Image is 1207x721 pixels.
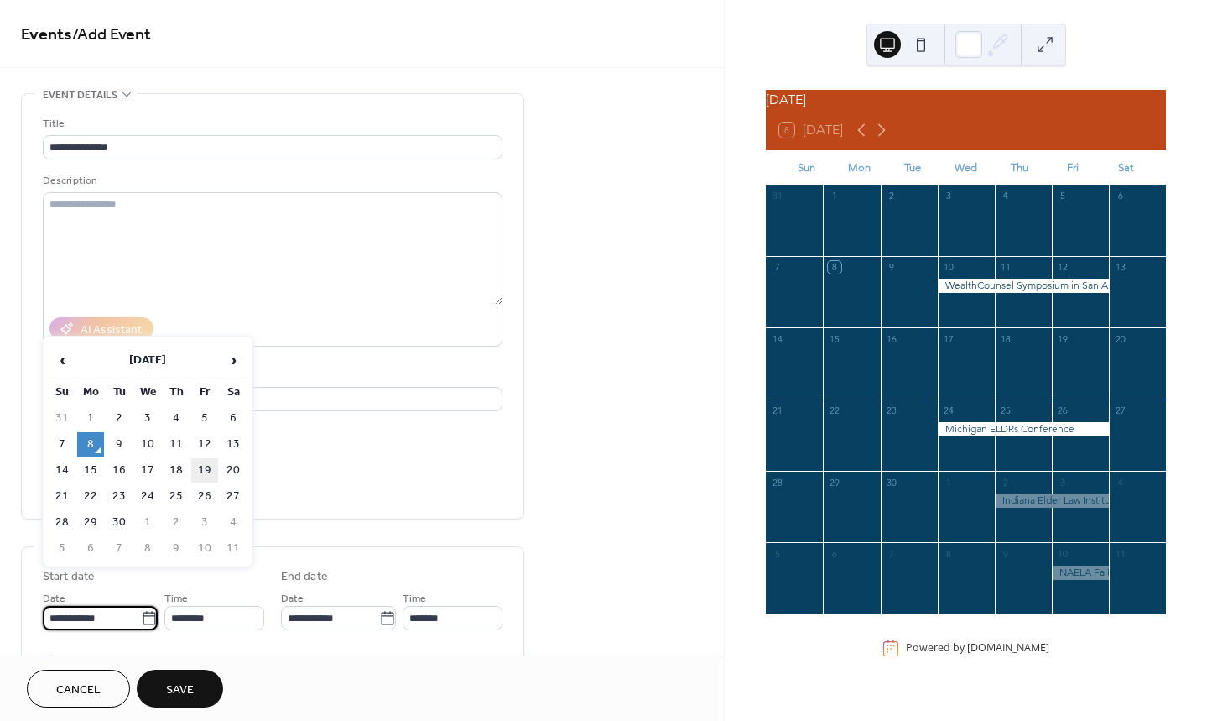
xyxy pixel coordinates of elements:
[163,380,190,405] th: Th
[403,590,426,608] span: Time
[164,590,188,608] span: Time
[938,422,1109,436] div: Michigan ELDRs Conference
[221,343,246,377] span: ›
[220,484,247,509] td: 27
[137,670,223,708] button: Save
[134,510,161,535] td: 1
[49,458,75,483] td: 14
[828,405,840,417] div: 22
[134,484,161,509] td: 24
[220,458,247,483] td: 20
[49,536,75,561] td: 5
[77,458,104,483] td: 15
[49,343,75,377] span: ‹
[828,332,840,345] div: 15
[1057,190,1069,202] div: 5
[1114,261,1126,274] div: 13
[43,115,499,133] div: Title
[134,536,161,561] td: 8
[281,568,328,586] div: End date
[106,380,133,405] th: Tu
[281,590,304,608] span: Date
[43,86,117,104] span: Event details
[1114,332,1126,345] div: 20
[886,476,898,489] div: 30
[828,190,840,202] div: 1
[967,641,1049,656] a: [DOMAIN_NAME]
[49,510,75,535] td: 28
[191,484,218,509] td: 26
[886,151,939,185] div: Tue
[43,367,499,384] div: Location
[1057,332,1069,345] div: 19
[886,190,898,202] div: 2
[134,458,161,483] td: 17
[106,432,133,457] td: 9
[1114,190,1126,202] div: 6
[43,568,95,586] div: Start date
[163,510,190,535] td: 2
[163,406,190,431] td: 4
[72,18,151,51] span: / Add Event
[886,332,898,345] div: 16
[771,332,783,345] div: 14
[191,510,218,535] td: 3
[106,484,133,509] td: 23
[191,458,218,483] td: 19
[220,380,247,405] th: Sa
[886,405,898,417] div: 23
[1057,261,1069,274] div: 12
[49,432,75,457] td: 7
[21,18,72,51] a: Events
[43,590,65,608] span: Date
[939,151,993,185] div: Wed
[943,261,955,274] div: 10
[106,510,133,535] td: 30
[134,380,161,405] th: We
[1000,261,1012,274] div: 11
[77,432,104,457] td: 8
[163,536,190,561] td: 9
[943,547,955,560] div: 8
[106,406,133,431] td: 2
[886,547,898,560] div: 7
[995,494,1109,508] div: Indiana Elder Law Institute
[833,151,887,185] div: Mon
[943,190,955,202] div: 3
[1114,405,1126,417] div: 27
[1052,566,1109,580] div: NAELA Fall 2025 Unprogram
[77,536,104,561] td: 6
[191,380,218,405] th: Fr
[191,536,218,561] td: 10
[27,670,130,708] button: Cancel
[134,406,161,431] td: 3
[106,458,133,483] td: 16
[220,406,247,431] td: 6
[134,432,161,457] td: 10
[49,484,75,509] td: 21
[771,547,783,560] div: 5
[1000,405,1012,417] div: 25
[1114,476,1126,489] div: 4
[992,151,1046,185] div: Thu
[1114,547,1126,560] div: 11
[943,332,955,345] div: 17
[943,405,955,417] div: 24
[886,261,898,274] div: 9
[1057,547,1069,560] div: 10
[779,151,833,185] div: Sun
[771,476,783,489] div: 28
[771,405,783,417] div: 21
[938,279,1109,293] div: WealthCounsel Symposium in San Antonio
[191,432,218,457] td: 12
[191,406,218,431] td: 5
[943,476,955,489] div: 1
[49,380,75,405] th: Su
[1000,476,1012,489] div: 2
[63,652,92,670] span: All day
[828,547,840,560] div: 6
[1000,190,1012,202] div: 4
[220,432,247,457] td: 13
[106,536,133,561] td: 7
